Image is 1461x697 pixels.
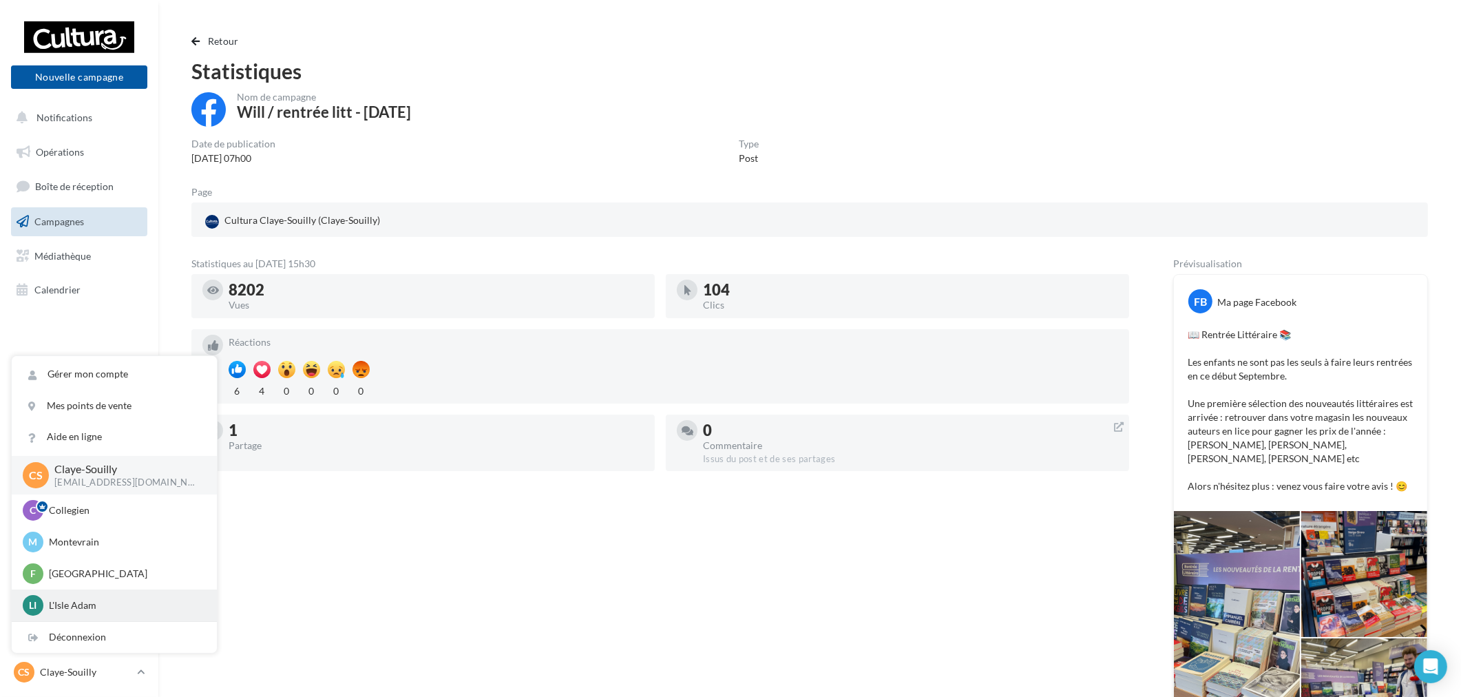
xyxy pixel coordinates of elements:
[8,275,150,304] a: Calendrier
[229,441,644,450] div: Partage
[8,138,150,167] a: Opérations
[35,180,114,192] span: Boîte de réception
[40,665,132,679] p: Claye-Souilly
[1414,650,1447,683] div: Open Intercom Messenger
[191,152,275,165] div: [DATE] 07h00
[12,391,217,422] a: Mes points de vente
[229,337,1118,347] div: Réactions
[11,659,147,685] a: CS Claye-Souilly
[30,599,37,612] span: LI
[49,567,200,581] p: [GEOGRAPHIC_DATA]
[703,453,1118,466] div: Issus du post et de ses partages
[36,112,92,123] span: Notifications
[703,282,1118,298] div: 104
[237,105,411,120] div: Will / rentrée litt - [DATE]
[1173,259,1428,269] div: Prévisualisation
[202,211,607,231] a: Cultura Claye-Souilly (Claye-Souilly)
[191,33,244,50] button: Retour
[237,92,411,102] div: Nom de campagne
[54,477,195,489] p: [EMAIL_ADDRESS][DOMAIN_NAME]
[49,503,200,517] p: Collegien
[12,622,217,653] div: Déconnexion
[49,599,200,612] p: L'Isle Adam
[703,441,1118,450] div: Commentaire
[54,461,195,477] p: Claye-Souilly
[253,382,271,398] div: 4
[191,139,275,149] div: Date de publication
[8,242,150,271] a: Médiathèque
[34,284,81,295] span: Calendrier
[29,467,43,483] span: CS
[8,207,150,236] a: Campagnes
[12,422,217,452] a: Aide en ligne
[1188,328,1413,493] p: 📖 Rentrée Littéraire 📚 Les enfants ne sont pas les seuls à faire leurs rentrées en ce début Septe...
[191,61,1428,81] div: Statistiques
[34,249,91,261] span: Médiathèque
[191,259,1129,269] div: Statistiques au [DATE] 15h30
[229,282,644,298] div: 8202
[49,535,200,549] p: Montevrain
[19,665,30,679] span: CS
[328,382,345,398] div: 0
[12,359,217,390] a: Gérer mon compte
[191,187,223,197] div: Page
[29,535,38,549] span: M
[278,382,295,398] div: 0
[8,103,145,132] button: Notifications
[8,171,150,201] a: Boîte de réception
[303,382,320,398] div: 0
[1217,295,1296,309] div: Ma page Facebook
[229,300,644,310] div: Vues
[1188,289,1212,313] div: FB
[30,503,36,517] span: C
[229,382,246,398] div: 6
[11,65,147,89] button: Nouvelle campagne
[703,300,1118,310] div: Clics
[30,567,36,581] span: F
[202,211,383,231] div: Cultura Claye-Souilly (Claye-Souilly)
[739,139,759,149] div: Type
[36,146,84,158] span: Opérations
[703,423,1118,438] div: 0
[229,423,644,438] div: 1
[34,216,84,227] span: Campagnes
[739,152,759,165] div: Post
[208,35,239,47] span: Retour
[353,382,370,398] div: 0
